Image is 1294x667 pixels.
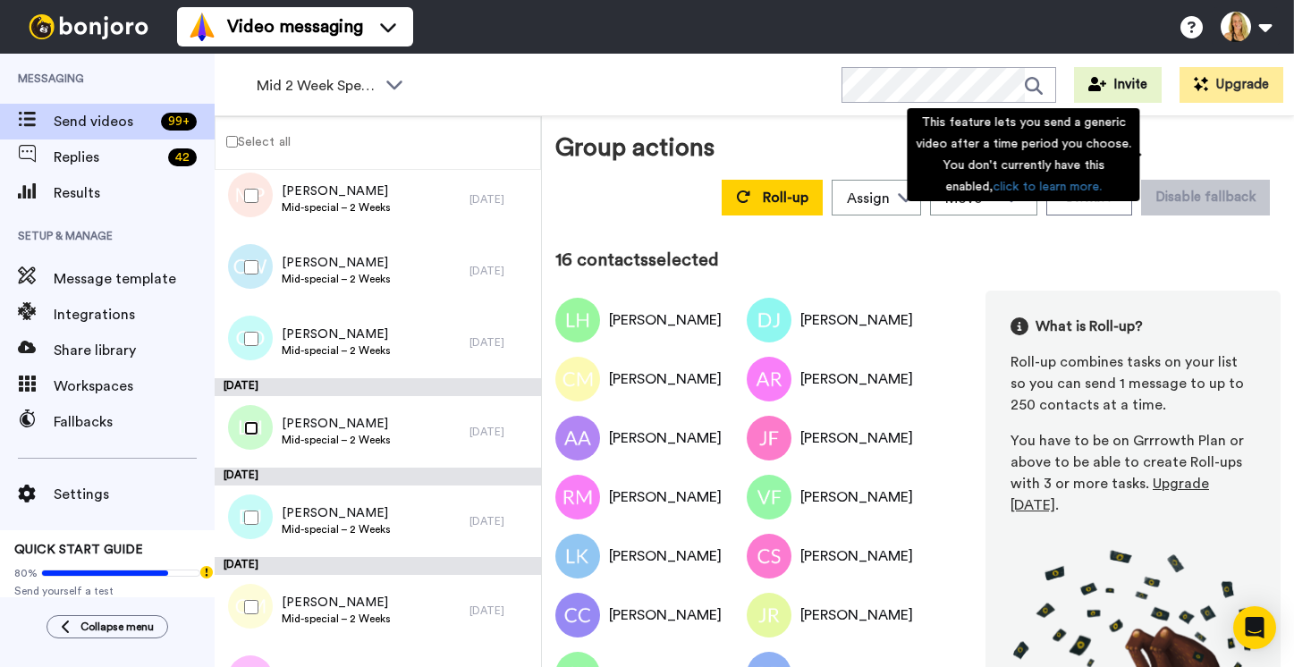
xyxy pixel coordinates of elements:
[14,544,143,556] span: QUICK START GUIDE
[215,557,541,575] div: [DATE]
[282,415,391,433] span: [PERSON_NAME]
[555,593,600,637] img: Image of Christina Clark
[54,182,215,204] span: Results
[800,309,913,331] div: [PERSON_NAME]
[227,14,363,39] span: Video messaging
[555,130,715,173] div: Group actions
[469,192,532,207] div: [DATE]
[763,190,808,205] span: Roll-up
[1036,316,1143,337] span: What is Roll-up?
[847,188,890,209] div: Assign
[907,108,1139,201] div: This feature lets you send a generic video after a time period you choose. You don't currently ha...
[168,148,197,166] div: 42
[747,475,791,519] img: Image of Vicki Forsythe
[215,468,541,485] div: [DATE]
[282,254,391,272] span: [PERSON_NAME]
[54,268,215,290] span: Message template
[14,584,200,598] span: Send yourself a test
[722,180,823,215] button: Roll-up
[282,612,391,626] span: Mid-special – 2 Weeks
[747,357,791,401] img: Image of Amy Rounds
[469,604,532,618] div: [DATE]
[800,545,913,567] div: [PERSON_NAME]
[747,534,791,578] img: Image of Corinne Suissa
[215,378,541,396] div: [DATE]
[282,182,391,200] span: [PERSON_NAME]
[609,604,722,626] div: [PERSON_NAME]
[993,181,1102,193] a: click to learn more.
[47,615,168,638] button: Collapse menu
[216,131,291,152] label: Select all
[609,368,722,390] div: [PERSON_NAME]
[469,335,532,350] div: [DATE]
[747,593,791,637] img: Image of John Reynolds
[800,368,913,390] div: [PERSON_NAME]
[609,545,722,567] div: [PERSON_NAME]
[609,309,722,331] div: [PERSON_NAME]
[14,566,38,580] span: 80%
[54,147,161,168] span: Replies
[282,504,391,522] span: [PERSON_NAME]
[555,416,600,460] img: Image of Austin Alanis
[282,343,391,358] span: Mid-special – 2 Weeks
[609,486,722,508] div: [PERSON_NAME]
[282,433,391,447] span: Mid-special – 2 Weeks
[199,564,215,580] div: Tooltip anchor
[469,264,532,278] div: [DATE]
[747,298,791,342] img: Image of Darlene Johnson
[21,14,156,39] img: bj-logo-header-white.svg
[54,411,215,433] span: Fallbacks
[54,111,154,132] span: Send videos
[226,136,238,148] input: Select all
[555,357,600,401] img: Image of Carrie McCulloch
[161,113,197,131] div: 99 +
[188,13,216,41] img: vm-color.svg
[800,427,913,449] div: [PERSON_NAME]
[54,484,215,505] span: Settings
[555,248,1281,273] div: 16 contacts selected
[1011,430,1256,516] div: You have to be on Grrrowth Plan or above to be able to create Roll-ups with 3 or more tasks. .
[1074,67,1162,103] button: Invite
[1141,180,1270,215] button: Disable fallback
[54,304,215,325] span: Integrations
[609,427,722,449] div: [PERSON_NAME]
[282,325,391,343] span: [PERSON_NAME]
[1233,606,1276,649] div: Open Intercom Messenger
[800,486,913,508] div: [PERSON_NAME]
[282,522,391,536] span: Mid-special – 2 Weeks
[555,534,600,578] img: Image of Lauren Kleinert
[54,340,215,361] span: Share library
[257,75,376,97] span: Mid 2 Week Special
[1180,67,1283,103] button: Upgrade
[469,514,532,528] div: [DATE]
[282,272,391,286] span: Mid-special – 2 Weeks
[555,475,600,519] img: Image of Roxanne Montiel
[54,376,215,397] span: Workspaces
[80,620,154,634] span: Collapse menu
[555,298,600,342] img: Image of Lisa Hach
[469,425,532,439] div: [DATE]
[800,604,913,626] div: [PERSON_NAME]
[282,200,391,215] span: Mid-special – 2 Weeks
[1011,351,1256,416] div: Roll-up combines tasks on your list so you can send 1 message to up to 250 contacts at a time.
[282,594,391,612] span: [PERSON_NAME]
[747,416,791,460] img: Image of Jaime Finnessey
